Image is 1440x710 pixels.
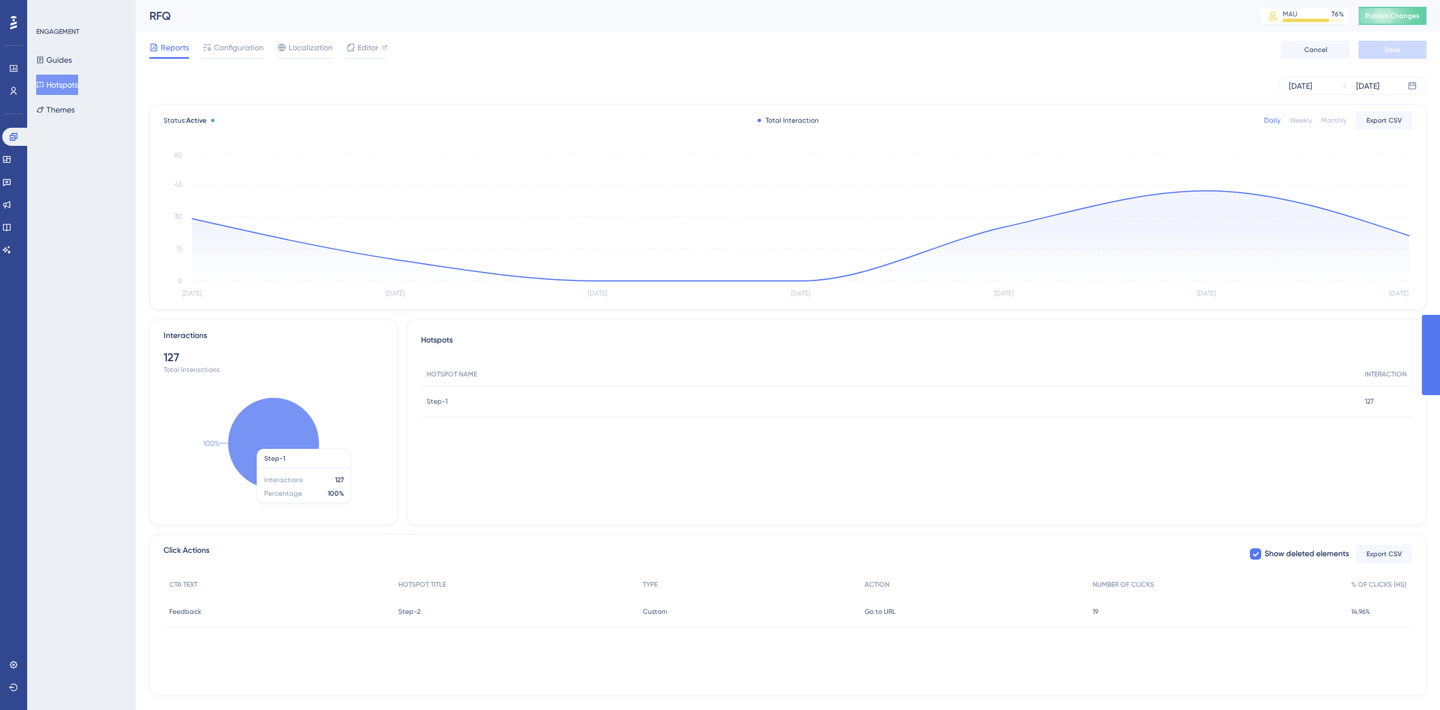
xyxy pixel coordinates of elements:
[1351,607,1370,616] span: 14.96%
[758,116,819,125] div: Total Interaction
[149,8,1231,24] div: RFQ
[1385,45,1400,54] span: Save
[164,349,384,365] div: 127
[1265,547,1349,561] span: Show deleted elements
[1365,397,1374,406] span: 127
[865,580,889,589] span: ACTION
[1331,10,1344,19] div: 76 %
[994,289,1013,297] tspan: [DATE]
[385,289,405,297] tspan: [DATE]
[289,41,333,54] span: Localization
[1304,45,1327,54] span: Cancel
[169,607,201,616] span: Feedback
[1321,116,1347,125] div: Monthly
[358,41,379,54] span: Editor
[1389,289,1408,297] tspan: [DATE]
[1356,545,1412,563] button: Export CSV
[174,213,182,220] tspan: 30
[1282,41,1349,59] button: Cancel
[427,370,477,379] span: HOTSPOT NAME
[1289,116,1312,125] div: Weekly
[164,329,207,343] div: Interactions
[398,580,446,589] span: HOTSPOT TITLE
[1359,41,1426,59] button: Save
[161,41,189,54] span: Reports
[174,151,182,159] tspan: 60
[588,289,607,297] tspan: [DATE]
[427,397,448,406] span: Step-1
[214,41,264,54] span: Configuration
[1093,607,1098,616] span: 19
[1366,549,1402,559] span: Export CSV
[177,245,182,253] tspan: 15
[203,439,220,448] text: 100%
[36,99,75,120] button: Themes
[1365,370,1407,379] span: INTERACTION
[175,180,182,188] tspan: 45
[1289,79,1312,93] div: [DATE]
[643,607,667,616] span: Custom
[164,116,207,125] span: Status:
[1093,580,1154,589] span: NUMBER OF CLICKS
[1197,289,1216,297] tspan: [DATE]
[36,50,72,70] button: Guides
[1356,79,1379,93] div: [DATE]
[1359,7,1426,25] button: Publish Changes
[182,289,201,297] tspan: [DATE]
[865,607,896,616] span: Go to URL
[36,75,78,95] button: Hotspots
[421,334,453,354] span: Hotspots
[178,277,182,285] tspan: 0
[791,289,810,297] tspan: [DATE]
[1351,580,1407,589] span: % OF CLICKS (HS)
[1283,10,1297,19] div: MAU
[643,580,657,589] span: TYPE
[1366,116,1402,125] span: Export CSV
[1264,116,1280,125] div: Daily
[1365,11,1420,20] span: Publish Changes
[1356,111,1412,129] button: Export CSV
[398,607,420,616] span: Step-2
[169,580,197,589] span: CTA TEXT
[1392,665,1426,699] iframe: UserGuiding AI Assistant Launcher
[186,116,207,124] span: Active
[164,544,209,564] span: Click Actions
[36,27,79,36] div: ENGAGEMENT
